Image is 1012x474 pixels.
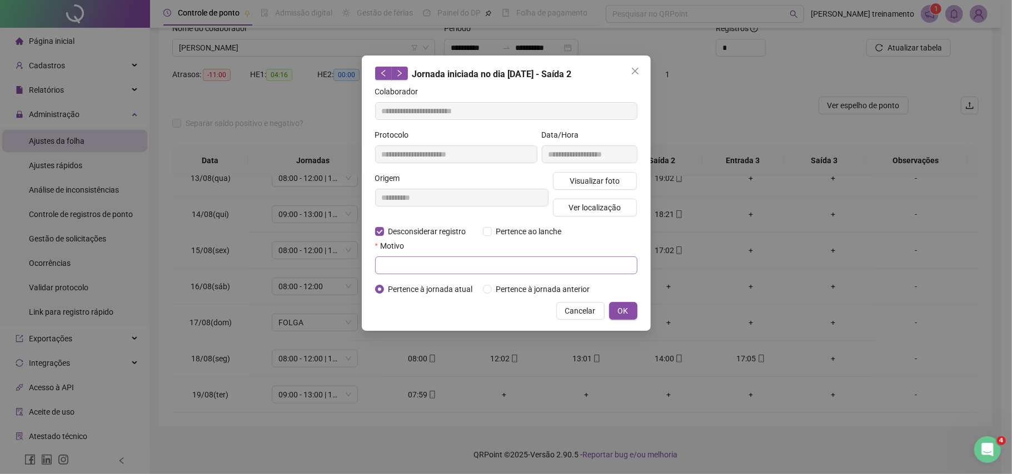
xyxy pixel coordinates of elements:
span: right [396,69,403,77]
span: left [380,69,387,77]
label: Colaborador [375,85,426,98]
span: OK [618,305,629,317]
label: Protocolo [375,129,416,141]
span: Desconsiderar registro [384,225,471,238]
span: Cancelar [565,305,596,317]
button: Close [626,62,644,80]
button: Cancelar [556,302,605,320]
button: Visualizar foto [553,172,637,190]
div: Jornada iniciada no dia [DATE] - Saída 2 [375,67,637,81]
button: left [375,67,392,80]
button: right [391,67,408,80]
button: OK [609,302,637,320]
iframe: Intercom live chat [974,436,1001,463]
button: Ver localização [553,199,637,216]
span: Ver localização [569,201,621,214]
span: close [631,67,640,75]
label: Motivo [375,240,411,252]
span: Pertence à jornada anterior [492,283,595,295]
label: Data/Hora [542,129,586,141]
span: Pertence ao lanche [492,225,566,238]
span: Pertence à jornada atual [384,283,477,295]
span: Visualizar foto [570,175,620,187]
label: Origem [375,172,407,184]
span: 4 [997,436,1006,445]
